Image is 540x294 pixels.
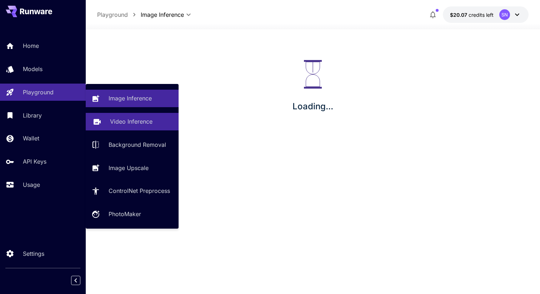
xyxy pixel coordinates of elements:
[86,113,179,130] a: Video Inference
[109,210,141,218] p: PhotoMaker
[23,111,42,120] p: Library
[86,205,179,223] a: PhotoMaker
[23,65,42,73] p: Models
[141,10,184,19] span: Image Inference
[23,41,39,50] p: Home
[97,10,128,19] p: Playground
[109,164,149,172] p: Image Upscale
[292,100,333,113] p: Loading...
[23,249,44,258] p: Settings
[97,10,141,19] nav: breadcrumb
[23,180,40,189] p: Usage
[86,182,179,200] a: ControlNet Preprocess
[86,90,179,107] a: Image Inference
[499,9,510,20] div: SN
[109,186,170,195] p: ControlNet Preprocess
[23,157,46,166] p: API Keys
[110,117,152,126] p: Video Inference
[443,6,529,23] button: $20.07314
[109,94,152,103] p: Image Inference
[23,88,54,96] p: Playground
[450,11,494,19] div: $20.07314
[23,134,39,143] p: Wallet
[86,136,179,154] a: Background Removal
[469,12,494,18] span: credits left
[109,140,166,149] p: Background Removal
[86,159,179,176] a: Image Upscale
[71,276,80,285] button: Collapse sidebar
[450,12,469,18] span: $20.07
[76,274,86,287] div: Collapse sidebar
